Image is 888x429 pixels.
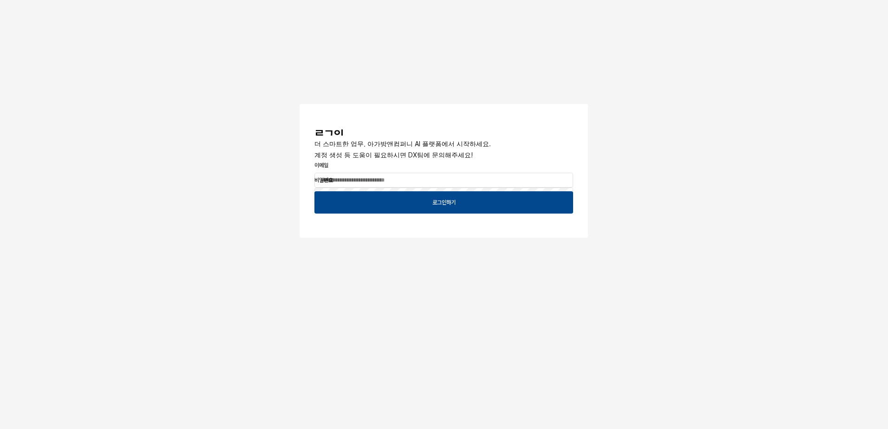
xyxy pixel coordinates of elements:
[314,176,573,184] p: 비밀번호
[314,161,573,169] p: 이메일
[314,150,573,160] p: 계정 생성 등 도움이 필요하시면 DX팀에 문의해주세요!
[314,128,573,141] h3: 로그인
[314,139,573,149] p: 더 스마트한 업무, 아가방앤컴퍼니 AI 플랫폼에서 시작하세요.
[314,191,573,214] button: 로그인하기
[432,199,456,206] p: 로그인하기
